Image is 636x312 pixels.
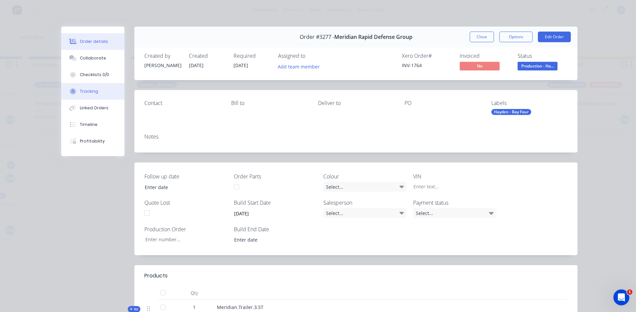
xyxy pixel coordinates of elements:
[80,39,108,45] div: Order details
[278,53,345,59] div: Assigned to
[61,83,124,100] button: Tracking
[300,34,334,40] span: Order #3277 -
[413,208,496,218] div: Select...
[613,289,629,305] iframe: Intercom live chat
[413,199,496,207] label: Payment status
[144,225,228,233] label: Production Order
[318,100,394,106] div: Deliver to
[80,72,109,78] div: Checklists 0/0
[470,32,494,42] button: Close
[144,199,228,207] label: Quote Lost
[323,208,406,218] div: Select...
[144,62,181,69] div: [PERSON_NAME]
[538,32,571,42] button: Edit Order
[499,32,533,42] button: Options
[144,272,168,280] div: Products
[144,100,221,106] div: Contact
[174,286,214,300] div: Qty
[334,34,412,40] span: Meridian Rapid Defense Group
[402,62,452,69] div: INV-1764
[61,66,124,83] button: Checklists 0/0
[460,62,500,70] span: No
[404,100,481,106] div: PO
[234,53,270,59] div: Required
[144,53,181,59] div: Created by
[323,182,406,192] div: Select...
[230,208,312,218] input: Enter date
[217,304,263,310] span: Meridian.Trailer.3.5T
[80,55,106,61] div: Collaborate
[61,116,124,133] button: Timeline
[61,100,124,116] button: Linked Orders
[274,62,323,71] button: Add team member
[278,62,323,71] button: Add team member
[61,133,124,150] button: Profitability
[234,199,317,207] label: Build Start Date
[193,304,196,311] span: 1
[323,199,406,207] label: Salesperson
[230,235,312,245] input: Enter date
[627,289,632,295] span: 1
[80,105,108,111] div: Linked Orders
[61,33,124,50] button: Order details
[518,62,557,70] span: Production - Ha...
[80,122,97,128] div: Timeline
[61,50,124,66] button: Collaborate
[189,62,204,68] span: [DATE]
[491,109,531,115] div: Hayden - Bay Four
[140,235,228,245] input: Enter number...
[234,172,317,180] label: Order Parts
[234,62,248,68] span: [DATE]
[189,53,226,59] div: Created
[234,225,317,233] label: Build End Date
[80,138,105,144] div: Profitability
[460,53,510,59] div: Invoiced
[518,62,557,72] button: Production - Ha...
[491,100,567,106] div: Labels
[323,172,406,180] label: Colour
[130,307,138,312] span: Kit
[231,100,307,106] div: Bill to
[140,182,223,192] input: Enter date
[402,53,452,59] div: Xero Order #
[144,172,228,180] label: Follow up date
[518,53,567,59] div: Status
[80,88,98,94] div: Tracking
[144,134,567,140] div: Notes
[413,172,496,180] label: VIN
